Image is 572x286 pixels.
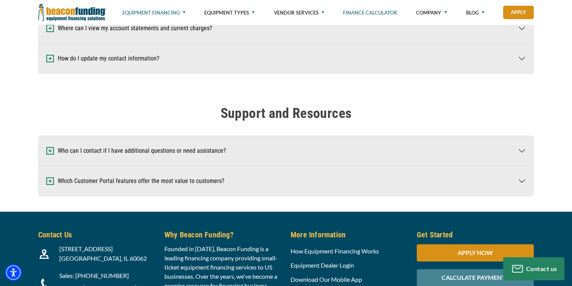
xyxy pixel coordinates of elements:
button: Which Customer Portal features offer the most value to customers? [39,166,533,196]
a: Apply [503,6,534,19]
button: Who can I contact if I have additional questions or need assistance? [39,136,533,166]
h2: Support and Resources [38,105,534,122]
h5: More Information [291,229,408,240]
img: Beacon Funding location [39,249,49,259]
button: Where can I view my account statements and current charges? [39,13,533,43]
a: CALCULATE PAYMENTS [417,274,534,281]
a: Equipment Dealer Login [291,261,354,269]
div: APPLY NOW [417,244,534,261]
a: How Equipment Financing Works [291,247,379,255]
img: Expand and Collapse Icon [46,55,54,62]
h5: Contact Us [38,229,155,240]
h5: Why Beacon Funding? [164,229,281,240]
button: Contact us [503,257,564,280]
span: Contact us [526,265,557,272]
div: Accessibility Menu [5,264,22,281]
h5: Get Started [417,229,534,240]
button: How do I update my contact information? [39,44,533,74]
img: Expand and Collapse Icon [46,147,54,155]
a: Download Our Mobile App [291,276,362,283]
img: Expand and Collapse Icon [46,177,54,185]
img: Expand and Collapse Icon [46,25,54,32]
p: Sales: [PHONE_NUMBER] [59,271,155,280]
a: APPLY NOW [417,249,534,256]
span: [STREET_ADDRESS] [GEOGRAPHIC_DATA], IL 60062 [59,245,147,262]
